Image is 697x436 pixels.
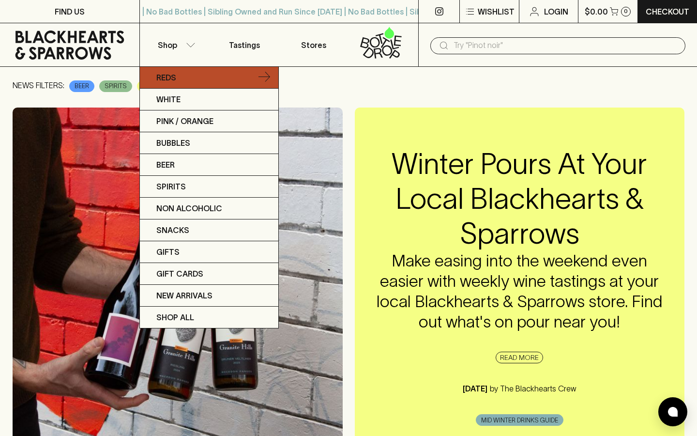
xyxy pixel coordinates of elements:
[140,154,278,176] a: Beer
[156,159,175,171] p: Beer
[668,407,678,417] img: bubble-icon
[140,110,278,132] a: Pink / Orange
[156,246,180,258] p: Gifts
[156,115,213,127] p: Pink / Orange
[140,307,278,328] a: SHOP ALL
[140,263,278,285] a: Gift Cards
[156,224,189,236] p: Snacks
[156,290,212,301] p: New Arrivals
[156,72,176,83] p: Reds
[140,198,278,219] a: Non Alcoholic
[140,285,278,307] a: New Arrivals
[140,176,278,198] a: Spirits
[156,268,203,280] p: Gift Cards
[156,181,186,192] p: Spirits
[156,93,181,105] p: White
[140,67,278,89] a: Reds
[156,311,194,323] p: SHOP ALL
[156,137,190,149] p: Bubbles
[140,241,278,263] a: Gifts
[140,219,278,241] a: Snacks
[140,132,278,154] a: Bubbles
[140,89,278,110] a: White
[156,202,222,214] p: Non Alcoholic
